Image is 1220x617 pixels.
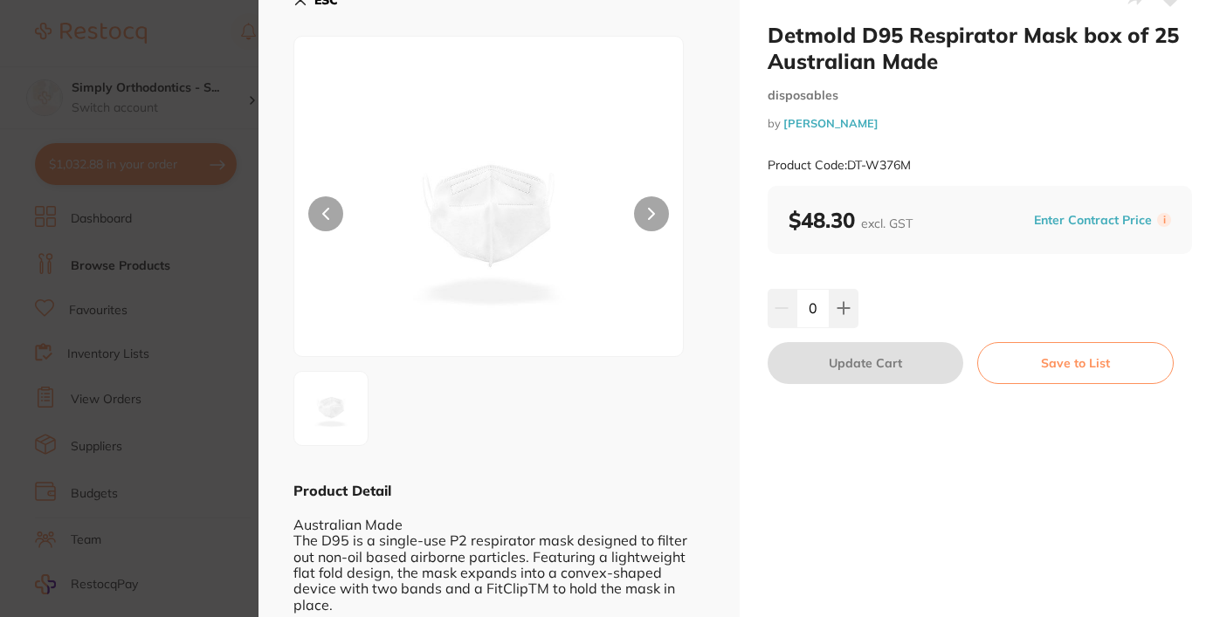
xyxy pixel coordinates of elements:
small: Product Code: DT-W376M [768,158,911,173]
small: disposables [768,88,1193,103]
small: by [768,117,1193,130]
img: NzZNXzEuanBn [372,80,605,356]
span: excl. GST [861,216,913,231]
button: Enter Contract Price [1029,212,1157,229]
img: NzZNXzEuanBn [300,377,362,440]
b: Product Detail [293,482,391,499]
a: [PERSON_NAME] [783,116,879,130]
button: Save to List [977,342,1174,384]
label: i [1157,213,1171,227]
button: Update Cart [768,342,964,384]
b: $48.30 [789,207,913,233]
h2: Detmold D95 Respirator Mask box of 25 Australian Made [768,22,1193,74]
